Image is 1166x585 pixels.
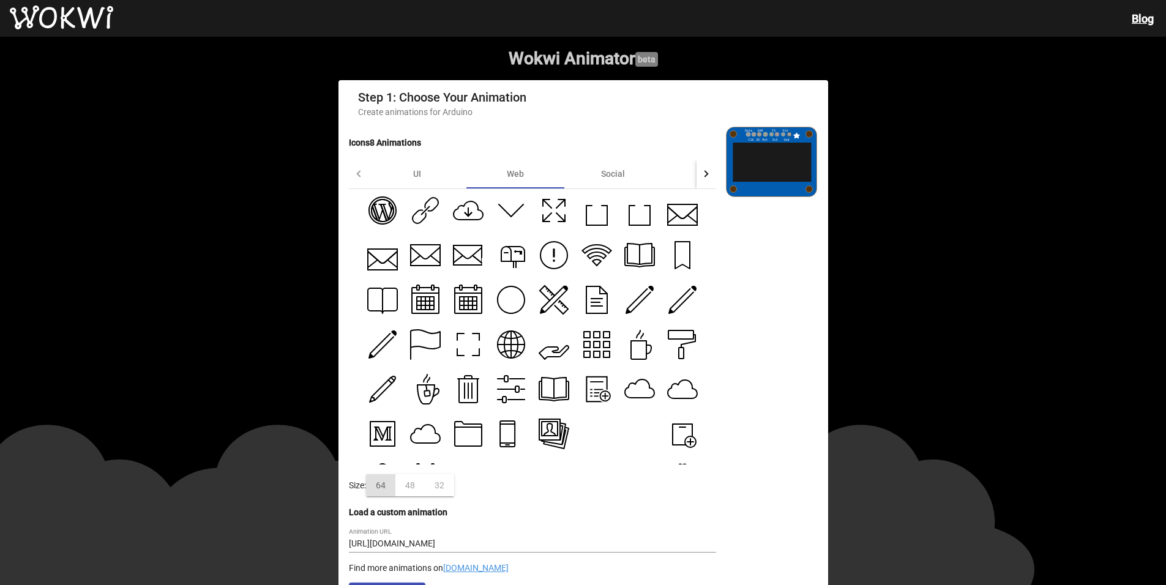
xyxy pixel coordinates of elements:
mat-card-title: Step 1: Choose Your Animation [358,90,526,105]
button: Delivery [495,462,528,497]
button: Flag [409,328,442,363]
button: Paint Roller [666,328,699,363]
button: Open Letter [666,194,699,229]
button: Expand [495,194,528,229]
button: Trash Bin [452,373,485,408]
span: beta [635,52,658,67]
button: Add To Favorites [623,417,656,452]
button: Refresh Cloud [409,417,442,452]
button: Help Cloud [623,373,656,408]
div: Size: [349,474,716,496]
button: Refresh Folder [452,417,485,452]
button: Check Circle [495,283,528,318]
button: Bookmark In Book [366,283,399,318]
button: Pencil [366,373,399,408]
div: Web [507,169,524,179]
button: Folder with File [623,462,656,497]
button: Document [580,283,613,318]
button: Book [537,373,570,408]
button: Edit Cancel [666,283,699,318]
button: Expand Window [537,194,570,229]
button: Download [580,194,613,229]
button: Design [537,283,570,318]
button: Guarantee [666,462,699,497]
button: Fatal Error [580,462,613,497]
button: Book [623,239,656,274]
mat-card-subtitle: Create animations for Arduino [358,107,526,117]
h4: Load a custom animation [349,507,716,517]
button: Medium [366,417,399,452]
a: Blog [1132,12,1154,25]
div: Social [601,169,625,179]
button: Tune [495,373,528,408]
button: Subscribe 1 [366,239,399,274]
button: Broken Link [409,194,442,229]
button: Globe [495,328,528,363]
button: Calendar Tear [452,283,485,318]
button: Load From Cloud [666,373,699,408]
a: [DOMAIN_NAME] [443,563,509,573]
button: Subscribe 3 [452,239,485,274]
button: Down Arrow [537,462,570,497]
button: Tea [409,373,442,408]
div: UI [413,169,421,179]
button: Subscribe 2 [409,239,442,274]
button: Edit [623,283,656,318]
button: Computer Display [452,462,485,497]
button: Mug [623,328,656,363]
button: 64 [366,474,395,496]
button: Upload [623,194,656,229]
button: Create Order [580,373,613,408]
button: Fullscreen [452,328,485,363]
button: Previous Location [580,417,613,452]
button: Calendar Heart [409,462,442,497]
h4: Icons8 Animations [349,138,716,147]
button: Phone Ring [495,417,528,452]
button: Heart In Hand [537,328,570,363]
button: 48 [395,474,425,496]
img: Wokwi [10,6,113,30]
button: Cloud [452,194,485,229]
button: Bookmark [666,239,699,274]
button: Edit Ok [366,328,399,363]
mat-button-toggle-group: Size [366,474,454,496]
button: Bad Gateway [366,462,399,497]
button: Warning Blink [537,239,570,274]
button: Wordpress Rotation [366,194,399,229]
button: Calendar [409,283,442,318]
button: 32 [425,474,454,496]
button: Add To Collection [666,417,699,452]
button: Photo Gallery [537,417,570,452]
button: Wifi Search [580,239,613,274]
button: Icon List View [580,328,613,363]
button: Mailbox [495,239,528,274]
